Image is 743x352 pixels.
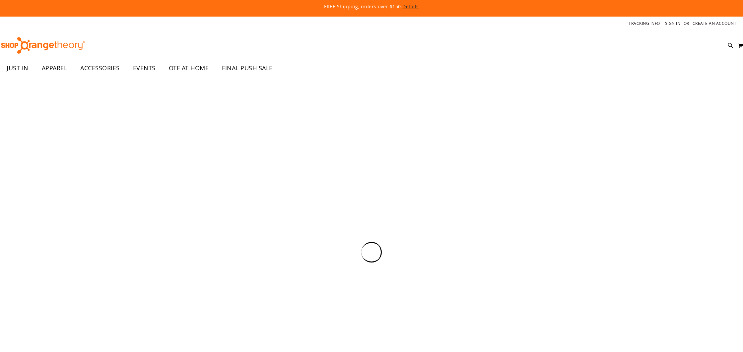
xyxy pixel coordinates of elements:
span: FINAL PUSH SALE [222,61,273,76]
a: FINAL PUSH SALE [215,61,279,76]
a: OTF AT HOME [162,61,216,76]
a: APPAREL [35,61,74,76]
p: FREE Shipping, orders over $150. [172,3,571,10]
span: APPAREL [42,61,67,76]
a: Sign In [665,21,681,26]
a: Tracking Info [629,21,660,26]
a: EVENTS [126,61,162,76]
span: JUST IN [7,61,29,76]
span: OTF AT HOME [169,61,209,76]
a: ACCESSORIES [74,61,126,76]
span: EVENTS [133,61,156,76]
span: ACCESSORIES [80,61,120,76]
a: Details [402,3,419,10]
a: Create an Account [693,21,737,26]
